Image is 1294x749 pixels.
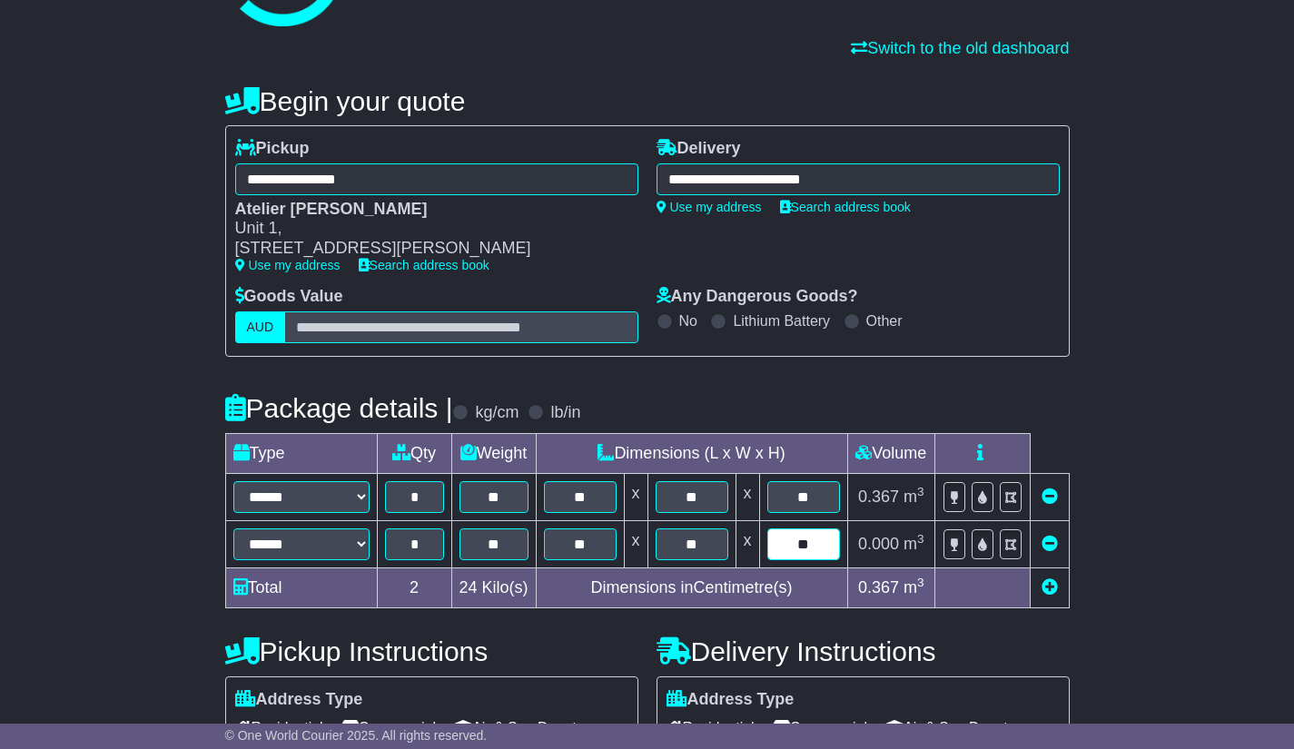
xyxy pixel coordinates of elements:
label: Delivery [657,139,741,159]
td: Weight [451,433,536,473]
span: © One World Courier 2025. All rights reserved. [225,728,488,743]
label: Lithium Battery [733,312,830,330]
div: [STREET_ADDRESS][PERSON_NAME] [235,239,620,259]
a: Remove this item [1042,488,1058,506]
span: 24 [459,578,478,596]
h4: Package details | [225,393,453,423]
td: x [736,473,759,520]
a: Switch to the old dashboard [851,39,1069,57]
span: Air & Sea Depot [885,714,1008,742]
sup: 3 [917,485,924,498]
a: Use my address [235,258,341,272]
label: Any Dangerous Goods? [657,287,858,307]
h4: Begin your quote [225,86,1070,116]
label: AUD [235,311,286,343]
td: Total [225,567,377,607]
span: 0.367 [858,488,899,506]
td: x [736,520,759,567]
sup: 3 [917,532,924,546]
label: kg/cm [475,403,519,423]
span: Air & Sea Depot [454,714,577,742]
label: Goods Value [235,287,343,307]
span: m [904,578,924,596]
span: 0.000 [858,535,899,553]
td: Dimensions (L x W x H) [536,433,847,473]
td: Type [225,433,377,473]
div: Unit 1, [235,219,620,239]
label: No [679,312,697,330]
td: Kilo(s) [451,567,536,607]
sup: 3 [917,576,924,589]
label: Address Type [235,690,363,710]
label: Other [866,312,903,330]
td: x [624,520,647,567]
td: Dimensions in Centimetre(s) [536,567,847,607]
td: Qty [377,433,451,473]
label: Address Type [667,690,795,710]
span: 0.367 [858,578,899,596]
span: Commercial [341,714,436,742]
a: Search address book [359,258,489,272]
h4: Delivery Instructions [657,636,1070,666]
div: Atelier [PERSON_NAME] [235,200,620,220]
span: m [904,488,924,506]
span: m [904,535,924,553]
h4: Pickup Instructions [225,636,638,666]
a: Search address book [780,200,911,214]
a: Add new item [1042,578,1058,596]
td: Volume [847,433,934,473]
td: 2 [377,567,451,607]
span: Residential [235,714,323,742]
span: Commercial [773,714,867,742]
td: x [624,473,647,520]
label: lb/in [550,403,580,423]
a: Remove this item [1042,535,1058,553]
a: Use my address [657,200,762,214]
label: Pickup [235,139,310,159]
span: Residential [667,714,755,742]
